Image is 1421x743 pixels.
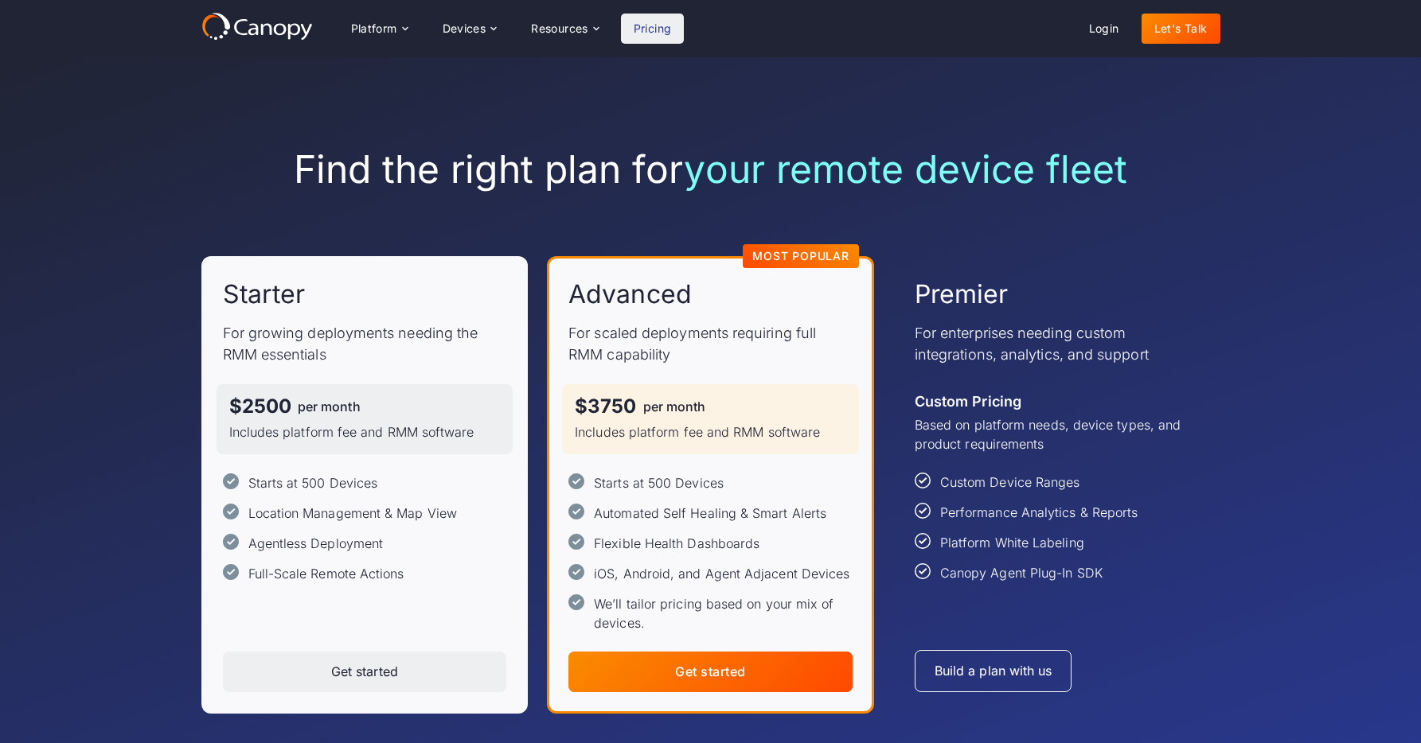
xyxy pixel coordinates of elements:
div: Get started [331,664,398,679]
div: Starts at 500 Devices [594,473,724,492]
div: Automated Self Healing & Smart Alerts [594,504,826,523]
p: For growing deployments needing the RMM essentials [223,322,507,365]
div: Performance Analytics & Reports [940,503,1138,522]
div: Platform White Labeling [940,533,1084,552]
a: Build a plan with us [915,650,1072,692]
div: Location Management & Map View [248,504,457,523]
div: $3750 [575,397,636,416]
div: $2500 [229,397,291,416]
div: Canopy Agent Plug-In SDK [940,563,1103,582]
div: Starts at 500 Devices [248,473,378,492]
h1: Find the right plan for [201,146,1220,193]
p: Based on platform needs, device types, and product requirements [915,415,1199,453]
div: per month [643,400,706,413]
div: Get started [675,664,745,679]
div: Custom Pricing [915,391,1021,412]
div: Most Popular [752,251,849,262]
p: Includes platform fee and RMM software [575,422,846,442]
div: Full-Scale Remote Actions [248,564,404,583]
h2: Premier [915,278,1009,311]
a: Login [1076,14,1132,44]
a: Pricing [621,14,685,44]
div: We’ll tailor pricing based on your mix of devices. [594,594,853,632]
h2: Starter [223,278,306,311]
a: Let's Talk [1142,14,1220,44]
div: per month [298,400,361,413]
div: Flexible Health Dashboards [594,534,759,553]
div: Platform [351,23,397,34]
div: Custom Device Ranges [940,473,1080,492]
div: Agentless Deployment [248,534,384,553]
p: For scaled deployments requiring full RMM capability [568,322,853,365]
h2: Advanced [568,278,692,311]
p: Includes platform fee and RMM software [229,422,501,442]
div: Build a plan with us [935,663,1052,679]
div: iOS, Android, and Agent Adjacent Devices [594,564,849,583]
p: For enterprises needing custom integrations, analytics, and support [915,322,1199,365]
a: Get started [223,652,507,692]
div: Resources [531,23,588,34]
span: your remote device fleet [684,146,1127,193]
a: Get started [568,652,853,692]
div: Devices [443,23,486,34]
